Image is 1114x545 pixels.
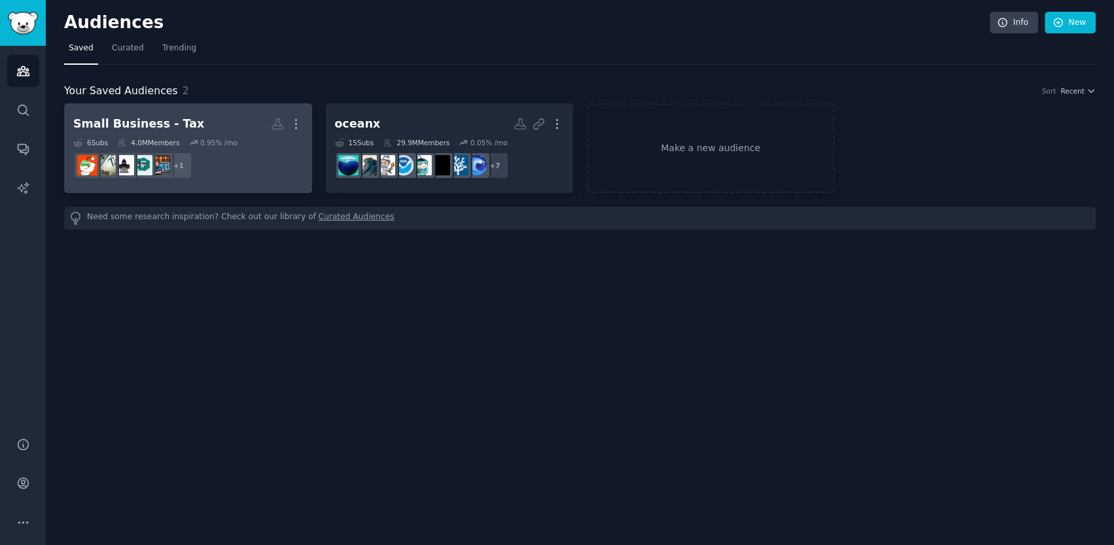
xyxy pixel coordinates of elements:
a: Make a new audience [587,103,835,193]
span: Recent [1060,86,1084,96]
div: 0.95 % /mo [200,138,237,147]
div: 4.0M Members [117,138,179,147]
span: Curated [112,43,144,54]
a: Curated Audiences [319,211,394,225]
a: oceanx15Subs29.9MMembers0.05% /mo+7thalassophobiaCoralRestorationdeepseaseaNOAAaskscienceoceansTh... [326,103,574,193]
img: NOAA [393,155,413,175]
div: Small Business - Tax [73,116,204,132]
a: Trending [158,38,201,65]
img: SmallBusinessOwners [150,155,171,175]
a: Saved [64,38,98,65]
img: CoralRestoration [448,155,468,175]
img: sea [411,155,432,175]
img: TheDepthsBelow [338,155,358,175]
a: New [1045,12,1096,34]
div: 29.9M Members [383,138,449,147]
img: GummySearch logo [8,12,38,35]
h2: Audiences [64,12,990,33]
span: Saved [69,43,94,54]
div: 15 Sub s [335,138,374,147]
div: oceanx [335,116,381,132]
img: IRS [114,155,134,175]
div: 6 Sub s [73,138,108,147]
a: Curated [107,38,148,65]
img: deepsea [430,155,450,175]
img: askscience [375,155,395,175]
a: Info [990,12,1038,34]
a: Small Business - Tax6Subs4.0MMembers0.95% /mo+1SmallBusinessOwnerssmall_business_ideasIRStaxAccou... [64,103,312,193]
div: + 7 [481,152,509,179]
img: tax [96,155,116,175]
span: Your Saved Audiences [64,83,178,99]
div: Need some research inspiration? Check out our library of [64,207,1096,230]
img: thalassophobia [466,155,487,175]
span: 2 [183,84,189,97]
div: + 1 [165,152,192,179]
img: oceans [357,155,377,175]
div: Sort [1042,86,1056,96]
div: 0.05 % /mo [470,138,508,147]
img: Accounting [77,155,97,175]
span: Trending [162,43,196,54]
img: small_business_ideas [132,155,152,175]
button: Recent [1060,86,1096,96]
